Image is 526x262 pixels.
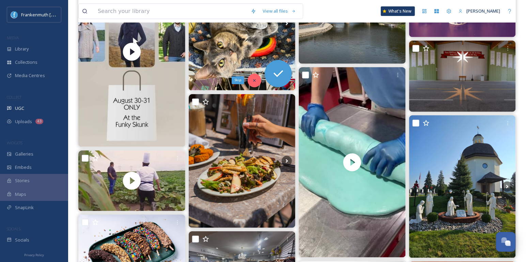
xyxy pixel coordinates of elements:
span: MEDIA [7,35,19,40]
span: Library [15,46,29,52]
span: SnapLink [15,204,34,211]
img: Bronners Silent Night Memorial Chapel is a replica of the original chapel in Oberndorf/Salzburg, ... [409,115,516,258]
span: Maps [15,191,26,198]
span: Collections [15,59,37,65]
a: [PERSON_NAME] [455,4,504,18]
img: thumbnail [299,67,406,258]
div: Skip [232,76,244,84]
a: View all files [260,4,299,18]
span: Frankenmuth [US_STATE] [21,11,73,18]
input: Search your library [94,4,247,19]
span: Embeds [15,164,32,171]
span: Uploads [15,118,32,125]
video: 🥘🍂 Harvest Season is Almost Here! We’re excited to announce that our kitchen will soon be featuri... [78,150,185,211]
button: Open Chat [496,232,516,252]
a: Privacy Policy [24,250,44,259]
span: Socials [15,237,29,243]
span: SOCIALS [7,226,20,231]
span: Galleries [15,151,33,157]
span: Media Centres [15,72,45,79]
span: COLLECT [7,94,21,100]
img: Christmas in August. #fujifilm #fujinon #xs10 #bronners #frankenmuth #christmas #photography [409,41,516,112]
div: 43 [35,119,43,124]
span: Stories [15,177,30,184]
span: Privacy Policy [24,253,44,257]
img: Social%20Media%20PFP%202025.jpg [11,11,18,18]
span: UGC [15,105,24,112]
span: WIDGETS [7,140,22,145]
img: At Michigan on Main, we’re proud to showcase the best of Michigan in every bite! 🍽✨ Our fresh Hil... [189,94,296,228]
img: thumbnail [78,150,185,211]
video: Our Blue Moon Taffy is OUT OF THIS WORLD 💙🍬🌎 [299,67,406,258]
span: [PERSON_NAME] [466,8,500,14]
a: What's New [381,6,415,16]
